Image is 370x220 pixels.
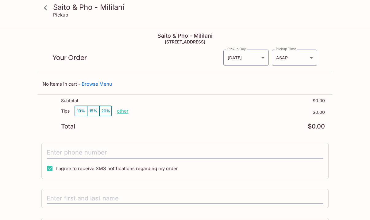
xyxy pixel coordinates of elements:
div: ASAP [272,50,317,66]
div: [DATE] [223,50,269,66]
p: $0.00 [308,124,325,129]
span: I agree to receive SMS notifications regarding my order [56,166,178,171]
h3: Saito & Pho - Mililani [53,2,327,12]
button: 10% [75,106,87,116]
button: 15% [87,106,99,116]
input: Enter first and last name [47,193,323,204]
p: $0.00 [313,98,325,103]
p: Total [61,124,75,129]
p: Your Order [52,55,223,61]
a: Browse Menu [82,81,112,87]
h4: Saito & Pho - Mililani [38,32,332,39]
p: Tips [61,109,70,114]
p: $0.00 [129,110,325,115]
label: Pickup Time [276,47,296,51]
p: Subtotal [61,98,78,103]
button: other [117,108,129,114]
h5: [STREET_ADDRESS] [38,39,332,44]
input: Enter phone number [47,147,323,158]
p: Pickup [53,12,68,18]
button: 20% [99,106,112,116]
label: Pickup Day [227,47,246,51]
p: No items in cart - [43,81,327,87]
